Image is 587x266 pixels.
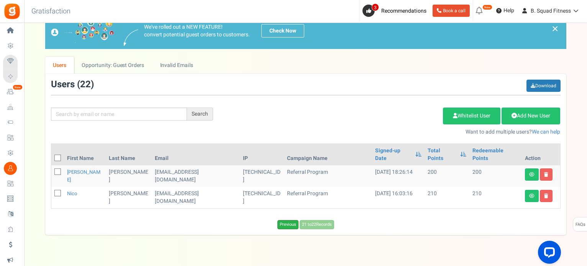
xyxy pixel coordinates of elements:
td: 200 [425,165,469,187]
span: B. Squad Fitness [531,7,571,15]
a: We can help [532,128,560,136]
td: 210 [425,187,469,208]
a: Nico [67,190,77,197]
th: Action [522,144,560,165]
p: We've rolled out a NEW FEATURE! convert potential guest orders to customers. [144,23,250,39]
td: [EMAIL_ADDRESS][DOMAIN_NAME] [152,187,240,208]
img: Gratisfaction [3,3,21,20]
a: Total Points [428,147,456,162]
a: Whitelist User [443,108,500,124]
td: 210 [469,187,522,208]
th: Campaign Name [284,144,372,165]
th: Email [152,144,240,165]
p: Want to add multiple users? [225,128,561,136]
span: Recommendations [381,7,426,15]
a: × [552,24,559,33]
td: [EMAIL_ADDRESS][DOMAIN_NAME] [152,165,240,187]
a: Invalid Emails [152,57,201,74]
a: Help [493,5,517,17]
span: Help [502,7,514,15]
th: IP [240,144,284,165]
em: New [482,5,492,10]
td: [PERSON_NAME] [106,165,151,187]
em: New [13,85,23,90]
h3: Gratisfaction [23,4,79,19]
td: [DATE] 16:03:16 [372,187,425,208]
a: [PERSON_NAME] [67,168,100,183]
div: Search [187,108,213,121]
a: New [3,85,21,98]
a: Opportunity: Guest Orders [74,57,152,74]
span: FAQs [575,217,585,232]
a: Redeemable Points [472,147,519,162]
span: 3 [372,3,379,11]
a: Book a call [433,5,470,17]
a: Signed-up Date [375,147,412,162]
img: images [124,29,138,46]
td: [TECHNICAL_ID] [240,187,284,208]
th: First Name [64,144,106,165]
td: [PERSON_NAME] [106,187,151,208]
a: Download [526,80,561,92]
img: images [51,18,114,43]
td: 200 [469,165,522,187]
h3: Users ( ) [51,80,94,90]
i: Delete user [544,172,548,177]
td: [DATE] 18:26:14 [372,165,425,187]
a: Add New User [502,108,560,124]
td: Referral Program [284,187,372,208]
td: [TECHNICAL_ID] [240,165,284,187]
a: 3 Recommendations [362,5,430,17]
i: View details [529,172,535,177]
th: Last Name [106,144,151,165]
input: Search by email or name [51,108,187,121]
i: View details [529,194,535,198]
a: Users [45,57,74,74]
a: Check Now [261,24,304,38]
span: 22 [80,78,91,91]
i: Delete user [544,194,548,198]
a: Previous [277,220,298,229]
td: Referral Program [284,165,372,187]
